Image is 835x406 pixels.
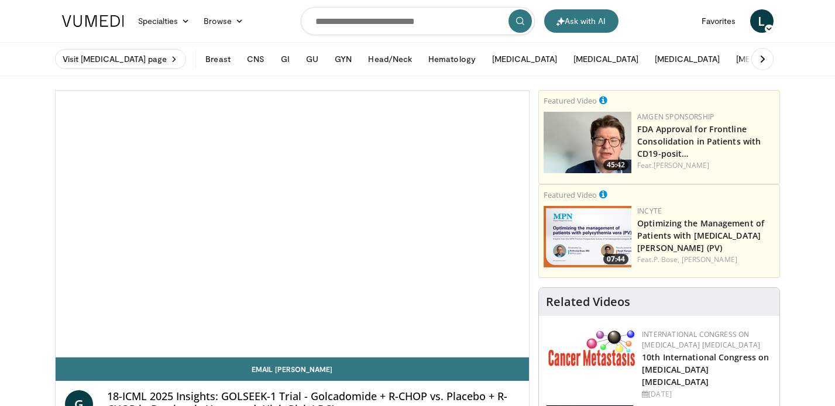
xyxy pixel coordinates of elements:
video-js: Video Player [56,91,530,357]
a: International Congress on [MEDICAL_DATA] [MEDICAL_DATA] [642,329,760,350]
a: Specialties [131,9,197,33]
button: GI [274,47,297,71]
span: 07:44 [603,254,628,264]
a: Optimizing the Management of Patients with [MEDICAL_DATA][PERSON_NAME] (PV) [637,218,764,253]
a: Email [PERSON_NAME] [56,357,530,381]
small: Featured Video [544,190,597,200]
a: P. Bose, [654,254,680,264]
div: [DATE] [642,389,770,400]
a: Browse [197,9,250,33]
div: Feat. [637,254,775,265]
input: Search topics, interventions [301,7,535,35]
button: [MEDICAL_DATA] [485,47,564,71]
button: [MEDICAL_DATA] [648,47,727,71]
a: L [750,9,774,33]
button: [MEDICAL_DATA] [566,47,645,71]
a: Favorites [695,9,743,33]
img: 0487cae3-be8e-480d-8894-c5ed9a1cba93.png.150x105_q85_crop-smart_upscale.png [544,112,631,173]
a: Incyte [637,206,662,216]
button: Breast [198,47,237,71]
button: GU [299,47,325,71]
button: Hematology [421,47,483,71]
small: Featured Video [544,95,597,106]
a: FDA Approval for Frontline Consolidation in Patients with CD19-posit… [637,123,761,159]
a: [PERSON_NAME] [682,254,737,264]
a: [PERSON_NAME] [654,160,709,170]
button: GYN [328,47,359,71]
h4: Related Videos [546,295,630,309]
a: Amgen Sponsorship [637,112,714,122]
a: 45:42 [544,112,631,173]
img: VuMedi Logo [62,15,124,27]
img: 6ff8bc22-9509-4454-a4f8-ac79dd3b8976.png.150x105_q85_autocrop_double_scale_upscale_version-0.2.png [548,329,636,366]
button: CNS [240,47,272,71]
span: 45:42 [603,160,628,170]
div: Feat. [637,160,775,171]
button: Head/Neck [361,47,419,71]
a: Visit [MEDICAL_DATA] page [55,49,187,69]
a: 07:44 [544,206,631,267]
img: b6962518-674a-496f-9814-4152d3874ecc.png.150x105_q85_crop-smart_upscale.png [544,206,631,267]
button: [MEDICAL_DATA] [729,47,808,71]
a: 10th International Congress on [MEDICAL_DATA] [MEDICAL_DATA] [642,352,769,387]
button: Ask with AI [544,9,618,33]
